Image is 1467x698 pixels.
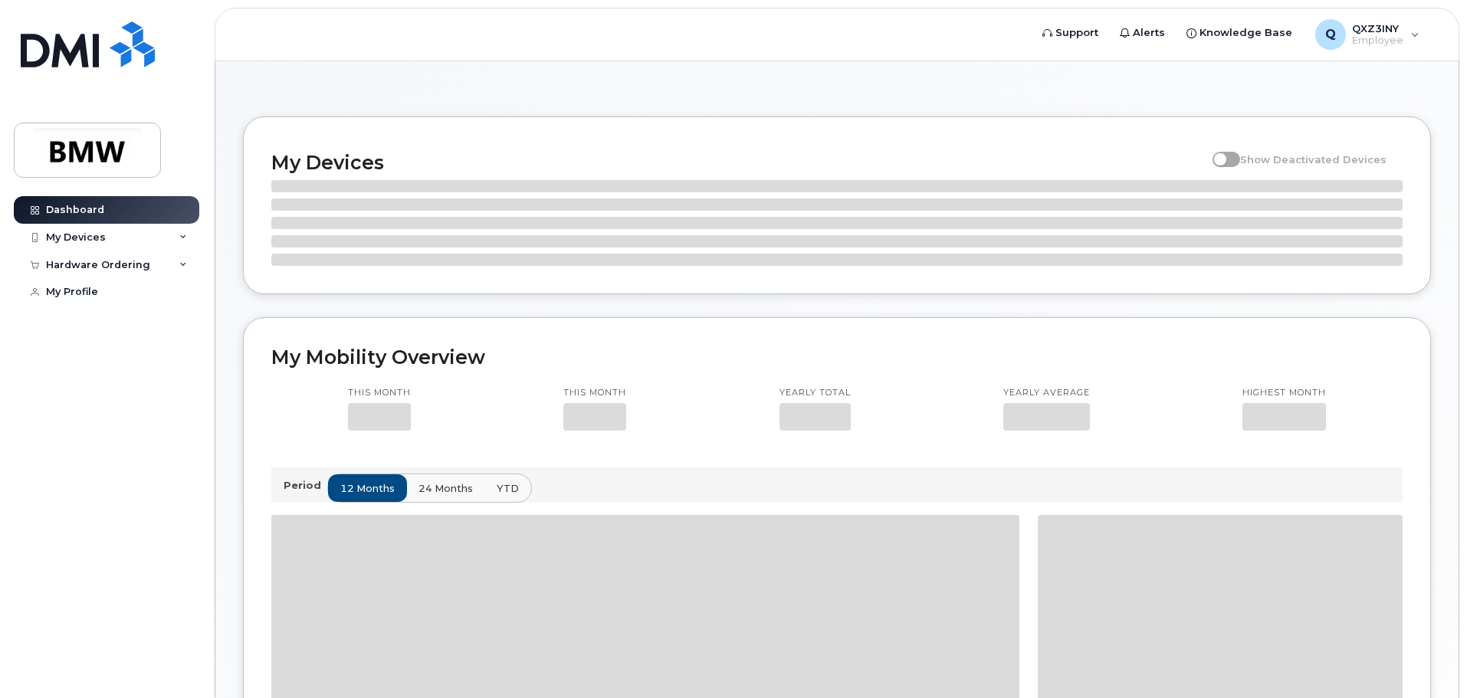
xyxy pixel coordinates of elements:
h2: My Mobility Overview [271,346,1403,369]
input: Show Deactivated Devices [1213,145,1225,157]
p: Highest month [1242,387,1326,399]
span: YTD [497,481,519,496]
span: 24 months [418,481,473,496]
p: This month [348,387,411,399]
p: This month [563,387,626,399]
span: Show Deactivated Devices [1240,153,1387,165]
p: Yearly total [779,387,851,399]
p: Period [284,478,327,493]
p: Yearly average [1003,387,1090,399]
h2: My Devices [271,151,1205,174]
